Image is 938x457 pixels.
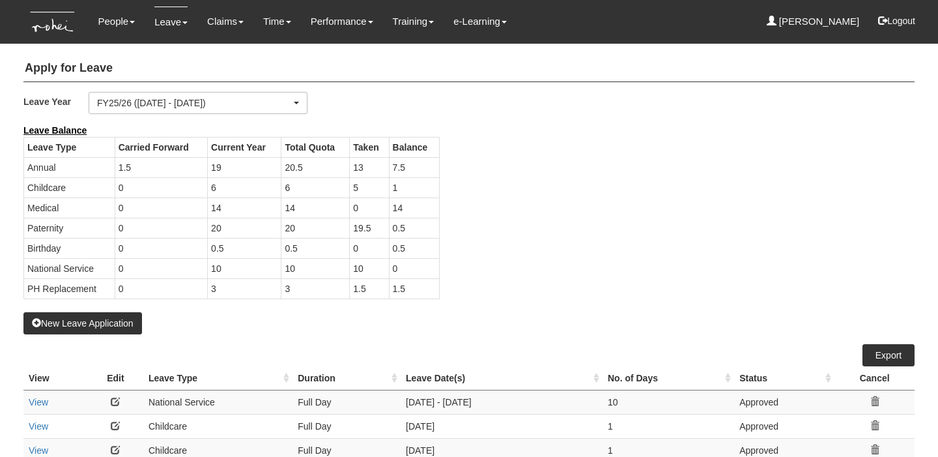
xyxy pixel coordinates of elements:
td: 7.5 [389,157,439,177]
td: 1 [603,414,734,438]
th: No. of Days : activate to sort column ascending [603,366,734,391]
td: National Service [143,390,292,414]
a: View [29,397,48,407]
button: Logout [869,5,924,37]
td: 0.5 [281,238,350,258]
td: Birthday [24,238,115,258]
td: Childcare [143,414,292,438]
td: 20 [208,218,281,238]
td: 0 [350,198,389,218]
td: 19 [208,157,281,177]
td: 14 [208,198,281,218]
td: 3 [208,278,281,299]
th: Duration : activate to sort column ascending [292,366,401,391]
td: 0 [115,278,207,299]
td: 0 [115,198,207,218]
th: View [23,366,88,391]
td: 13 [350,157,389,177]
td: 1.5 [389,278,439,299]
td: 0 [115,238,207,258]
td: 0 [389,258,439,278]
button: FY25/26 ([DATE] - [DATE]) [89,92,307,114]
td: 0.5 [389,218,439,238]
td: 6 [208,177,281,198]
td: 0 [350,238,389,258]
td: 5 [350,177,389,198]
td: Paternity [24,218,115,238]
a: Export [862,344,915,366]
a: [PERSON_NAME] [767,7,860,37]
td: Childcare [24,177,115,198]
td: 0.5 [208,238,281,258]
th: Status : activate to sort column ascending [734,366,834,391]
div: FY25/26 ([DATE] - [DATE]) [97,96,291,110]
td: Approved [734,390,834,414]
a: Leave [154,7,188,37]
a: Time [263,7,291,37]
td: 1.5 [350,278,389,299]
td: 0 [115,177,207,198]
td: 0 [115,258,207,278]
a: View [29,445,48,456]
td: [DATE] [401,414,603,438]
td: 3 [281,278,350,299]
td: 19.5 [350,218,389,238]
td: 14 [281,198,350,218]
td: 0 [115,218,207,238]
td: 0.5 [389,238,439,258]
th: Taken [350,137,389,157]
a: e-Learning [453,7,507,37]
td: Medical [24,198,115,218]
td: 6 [281,177,350,198]
td: 1 [389,177,439,198]
td: PH Replacement [24,278,115,299]
a: People [98,7,135,37]
th: Leave Type [24,137,115,157]
td: Annual [24,157,115,177]
td: 10 [281,258,350,278]
td: Full Day [292,390,401,414]
td: 20.5 [281,157,350,177]
td: National Service [24,258,115,278]
td: 10 [603,390,734,414]
td: 14 [389,198,439,218]
th: Total Quota [281,137,350,157]
a: Performance [311,7,373,37]
td: Full Day [292,414,401,438]
td: 10 [350,258,389,278]
td: 10 [208,258,281,278]
th: Edit [88,366,143,391]
h4: Apply for Leave [23,55,915,82]
th: Current Year [208,137,281,157]
th: Carried Forward [115,137,207,157]
button: New Leave Application [23,312,142,334]
th: Leave Type : activate to sort column ascending [143,366,292,391]
td: [DATE] - [DATE] [401,390,603,414]
th: Leave Date(s) : activate to sort column ascending [401,366,603,391]
a: Training [393,7,434,37]
a: View [29,421,48,432]
b: Leave Balance [23,125,87,136]
a: Claims [207,7,244,37]
label: Leave Year [23,92,89,111]
th: Balance [389,137,439,157]
td: 20 [281,218,350,238]
td: Approved [734,414,834,438]
th: Cancel [834,366,915,391]
td: 1.5 [115,157,207,177]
